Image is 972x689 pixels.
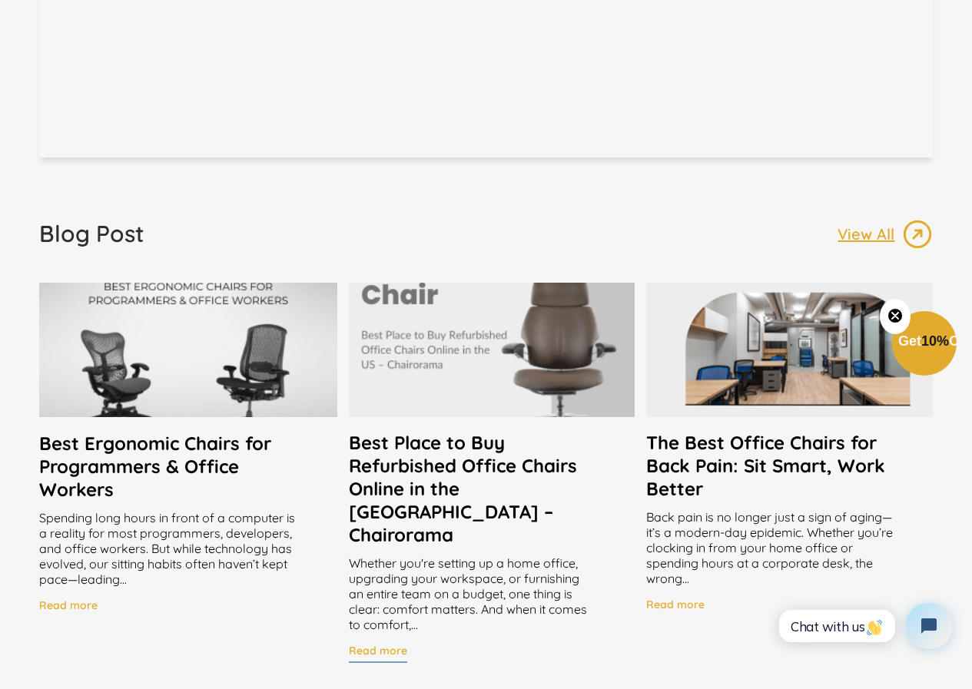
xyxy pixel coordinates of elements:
[767,590,965,662] iframe: Tidio Chat
[838,219,933,250] a: View All
[902,219,933,250] img: image_13.png
[39,598,98,612] h4: Read more
[349,644,407,663] a: Read more
[39,219,144,248] h2: Blog Post
[646,509,933,586] div: Back pain is no longer just a sign of aging—it’s a modern-day epidemic. Whether you’re clocking i...
[898,333,969,349] span: Get Off
[349,555,635,632] div: Whether you're setting up a home office, upgrading your workspace, or furnishing an entire team o...
[838,224,902,244] p: View All
[892,313,957,377] div: Get10%OffClose teaser
[646,598,705,617] a: Read more
[39,510,337,587] div: Spending long hours in front of a computer is a reality for most programmers, developers, and off...
[646,431,933,500] a: The Best Office Chairs for Back Pain: Sit Smart, Work Better
[646,598,705,611] h4: Read more
[349,431,635,546] a: Best Place to Buy Refurbished Office Chairs Online in the [GEOGRAPHIC_DATA] – Chairorama
[921,333,949,349] span: 10%
[39,598,98,618] a: Read more
[880,299,911,334] button: Close teaser
[39,432,337,501] a: Best Ergonomic Chairs for Programmers & Office Workers
[349,644,407,658] h4: Read more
